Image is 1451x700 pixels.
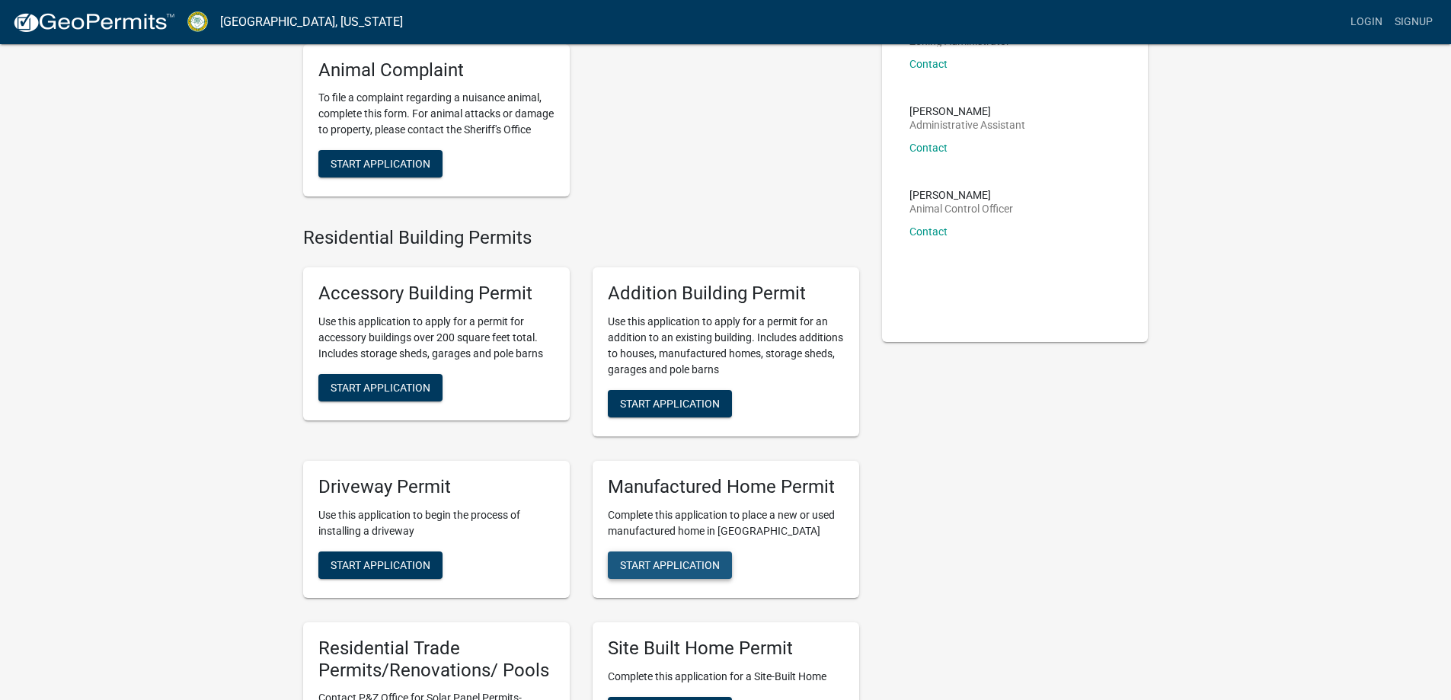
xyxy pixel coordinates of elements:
[318,551,443,579] button: Start Application
[220,9,403,35] a: [GEOGRAPHIC_DATA], [US_STATE]
[318,476,555,498] h5: Driveway Permit
[318,638,555,682] h5: Residential Trade Permits/Renovations/ Pools
[318,374,443,401] button: Start Application
[187,11,208,32] img: Crawford County, Georgia
[608,390,732,417] button: Start Application
[909,203,1013,214] p: Animal Control Officer
[608,476,844,498] h5: Manufactured Home Permit
[1344,8,1389,37] a: Login
[608,551,732,579] button: Start Application
[318,507,555,539] p: Use this application to begin the process of installing a driveway
[303,227,859,249] h4: Residential Building Permits
[608,669,844,685] p: Complete this application for a Site-Built Home
[608,314,844,378] p: Use this application to apply for a permit for an addition to an existing building. Includes addi...
[909,190,1013,200] p: [PERSON_NAME]
[909,106,1025,117] p: [PERSON_NAME]
[620,397,720,409] span: Start Application
[909,120,1025,130] p: Administrative Assistant
[909,225,948,238] a: Contact
[331,381,430,393] span: Start Application
[331,558,430,571] span: Start Application
[318,283,555,305] h5: Accessory Building Permit
[909,142,948,154] a: Contact
[331,158,430,170] span: Start Application
[608,638,844,660] h5: Site Built Home Permit
[1389,8,1439,37] a: Signup
[620,558,720,571] span: Start Application
[318,150,443,177] button: Start Application
[909,58,948,70] a: Contact
[318,90,555,138] p: To file a complaint regarding a nuisance animal, complete this form. For animal attacks or damage...
[608,507,844,539] p: Complete this application to place a new or used manufactured home in [GEOGRAPHIC_DATA]
[318,314,555,362] p: Use this application to apply for a permit for accessory buildings over 200 square feet total. In...
[318,59,555,82] h5: Animal Complaint
[608,283,844,305] h5: Addition Building Permit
